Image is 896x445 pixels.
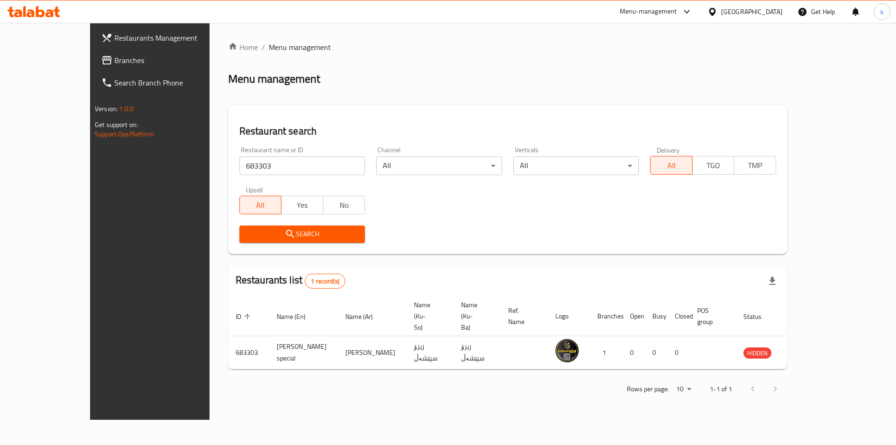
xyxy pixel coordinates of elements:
[761,270,784,292] div: Export file
[650,156,693,175] button: All
[305,277,345,286] span: 1 record(s)
[228,297,817,369] table: enhanced table
[247,228,358,240] span: Search
[590,297,623,336] th: Branches
[623,297,645,336] th: Open
[627,383,669,395] p: Rows per page:
[281,196,323,214] button: Yes
[269,42,331,53] span: Menu management
[620,6,677,17] div: Menu-management
[880,7,883,17] span: s
[697,305,725,327] span: POS group
[95,103,118,115] span: Version:
[338,336,406,369] td: [PERSON_NAME]
[345,311,385,322] span: Name (Ar)
[508,305,537,327] span: Ref. Name
[461,299,490,333] span: Name (Ku-Ba)
[721,7,783,17] div: [GEOGRAPHIC_DATA]
[555,339,579,362] img: Rizo special
[657,147,680,153] label: Delivery
[667,297,690,336] th: Closed
[645,336,667,369] td: 0
[285,198,320,212] span: Yes
[654,159,689,172] span: All
[513,156,639,175] div: All
[228,71,320,86] h2: Menu management
[738,159,772,172] span: TMP
[454,336,501,369] td: ریزۆ سپێشەڵ
[228,336,269,369] td: 683303
[244,198,278,212] span: All
[262,42,265,53] li: /
[277,311,318,322] span: Name (En)
[323,196,365,214] button: No
[94,27,240,49] a: Restaurants Management
[667,336,690,369] td: 0
[246,186,263,193] label: Upsell
[95,128,154,140] a: Support.OpsPlatform
[414,299,442,333] span: Name (Ku-So)
[94,71,240,94] a: Search Branch Phone
[95,119,138,131] span: Get support on:
[228,42,258,53] a: Home
[114,55,232,66] span: Branches
[239,124,776,138] h2: Restaurant search
[743,347,771,359] div: HIDDEN
[696,159,731,172] span: TGO
[236,311,253,322] span: ID
[692,156,735,175] button: TGO
[327,198,362,212] span: No
[236,273,345,289] h2: Restaurants list
[743,311,774,322] span: Status
[785,297,817,336] th: Action
[305,274,345,289] div: Total records count
[228,42,787,53] nav: breadcrumb
[94,49,240,71] a: Branches
[269,336,338,369] td: [PERSON_NAME] special
[710,383,732,395] p: 1-1 of 1
[114,77,232,88] span: Search Branch Phone
[734,156,776,175] button: TMP
[239,196,282,214] button: All
[645,297,667,336] th: Busy
[239,156,365,175] input: Search for restaurant name or ID..
[239,226,365,243] button: Search
[672,382,695,396] div: Rows per page:
[623,336,645,369] td: 0
[376,156,502,175] div: All
[406,336,454,369] td: ریزۆ سپێشەڵ
[114,32,232,43] span: Restaurants Management
[590,336,623,369] td: 1
[743,348,771,359] span: HIDDEN
[548,297,590,336] th: Logo
[119,103,133,115] span: 1.0.0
